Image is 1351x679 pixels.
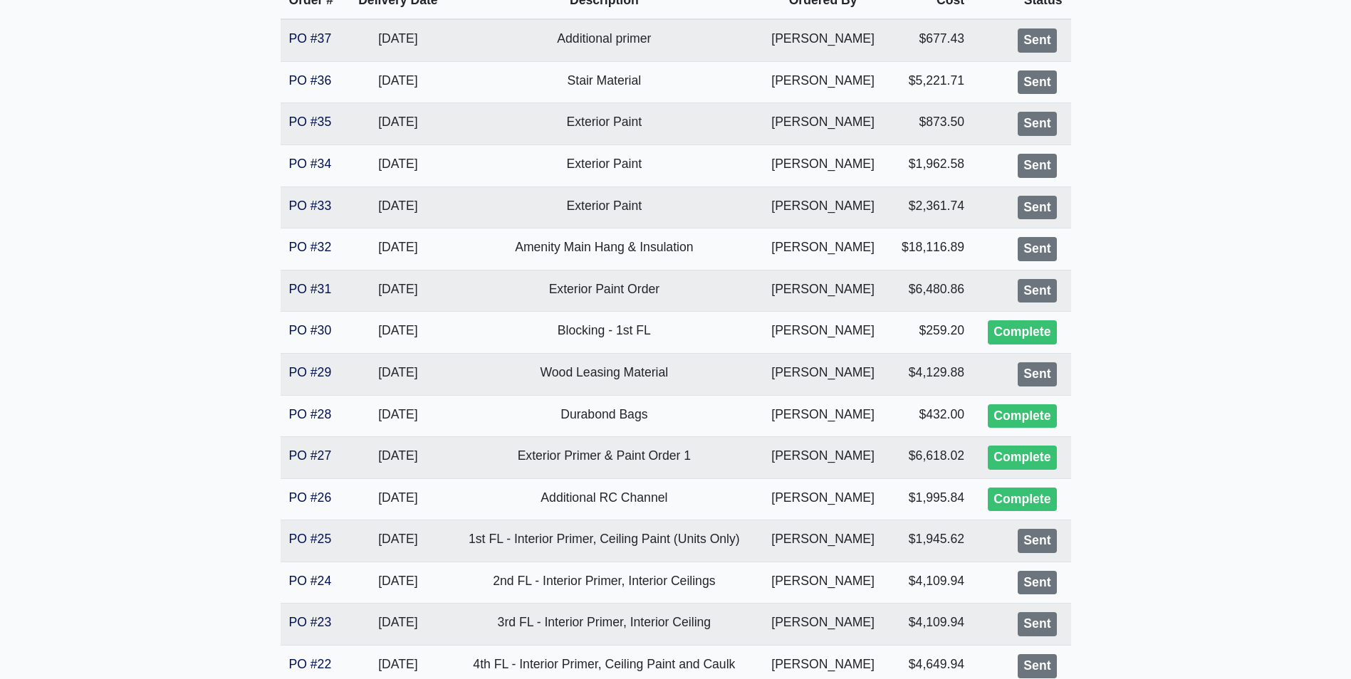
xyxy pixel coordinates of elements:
[346,395,449,437] td: [DATE]
[450,103,759,145] td: Exterior Paint
[887,312,973,354] td: $259.20
[450,478,759,520] td: Additional RC Channel
[758,270,887,312] td: [PERSON_NAME]
[450,228,759,270] td: Amenity Main Hang & Insulation
[887,562,973,604] td: $4,109.94
[289,323,332,337] a: PO #30
[450,61,759,103] td: Stair Material
[887,270,973,312] td: $6,480.86
[289,73,332,88] a: PO #36
[758,478,887,520] td: [PERSON_NAME]
[1018,571,1056,595] div: Sent
[289,240,332,254] a: PO #32
[1018,28,1056,53] div: Sent
[758,228,887,270] td: [PERSON_NAME]
[450,604,759,646] td: 3rd FL - Interior Primer, Interior Ceiling
[887,19,973,61] td: $677.43
[887,395,973,437] td: $432.00
[758,144,887,186] td: [PERSON_NAME]
[758,562,887,604] td: [PERSON_NAME]
[289,365,332,379] a: PO #29
[887,604,973,646] td: $4,109.94
[289,157,332,171] a: PO #34
[450,520,759,562] td: 1st FL - Interior Primer, Ceiling Paint (Units Only)
[289,199,332,213] a: PO #33
[289,115,332,129] a: PO #35
[1018,237,1056,261] div: Sent
[887,353,973,395] td: $4,129.88
[988,488,1056,512] div: Complete
[450,353,759,395] td: Wood Leasing Material
[758,19,887,61] td: [PERSON_NAME]
[450,270,759,312] td: Exterior Paint Order
[346,61,449,103] td: [DATE]
[346,19,449,61] td: [DATE]
[450,19,759,61] td: Additional primer
[1018,654,1056,678] div: Sent
[758,61,887,103] td: [PERSON_NAME]
[346,520,449,562] td: [DATE]
[1018,612,1056,636] div: Sent
[1018,362,1056,386] div: Sent
[289,407,332,421] a: PO #28
[887,437,973,479] td: $6,618.02
[289,532,332,546] a: PO #25
[1018,279,1056,303] div: Sent
[758,103,887,145] td: [PERSON_NAME]
[346,353,449,395] td: [DATE]
[1018,112,1056,136] div: Sent
[346,312,449,354] td: [DATE]
[1018,529,1056,553] div: Sent
[346,228,449,270] td: [DATE]
[450,186,759,228] td: Exterior Paint
[988,404,1056,428] div: Complete
[346,270,449,312] td: [DATE]
[346,103,449,145] td: [DATE]
[346,186,449,228] td: [DATE]
[887,144,973,186] td: $1,962.58
[289,31,332,46] a: PO #37
[758,186,887,228] td: [PERSON_NAME]
[289,448,332,463] a: PO #27
[289,574,332,588] a: PO #24
[450,395,759,437] td: Durabond Bags
[1018,70,1056,95] div: Sent
[887,103,973,145] td: $873.50
[887,186,973,228] td: $2,361.74
[887,520,973,562] td: $1,945.62
[988,446,1056,470] div: Complete
[887,478,973,520] td: $1,995.84
[450,144,759,186] td: Exterior Paint
[289,490,332,505] a: PO #26
[346,562,449,604] td: [DATE]
[887,228,973,270] td: $18,116.89
[758,312,887,354] td: [PERSON_NAME]
[346,478,449,520] td: [DATE]
[758,353,887,395] td: [PERSON_NAME]
[1018,196,1056,220] div: Sent
[758,395,887,437] td: [PERSON_NAME]
[289,657,332,671] a: PO #22
[988,320,1056,344] div: Complete
[450,312,759,354] td: Blocking - 1st FL
[758,437,887,479] td: [PERSON_NAME]
[1018,154,1056,178] div: Sent
[289,282,332,296] a: PO #31
[450,437,759,479] td: Exterior Primer & Paint Order 1
[758,520,887,562] td: [PERSON_NAME]
[289,615,332,629] a: PO #23
[346,604,449,646] td: [DATE]
[450,562,759,604] td: 2nd FL - Interior Primer, Interior Ceilings
[887,61,973,103] td: $5,221.71
[346,144,449,186] td: [DATE]
[758,604,887,646] td: [PERSON_NAME]
[346,437,449,479] td: [DATE]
